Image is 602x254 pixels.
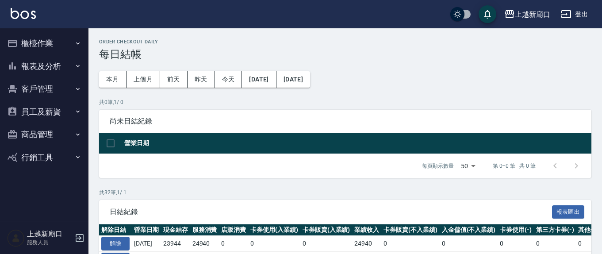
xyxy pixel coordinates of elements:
th: 卡券販賣(不入業績) [381,224,440,236]
th: 現金結存 [161,224,190,236]
td: 0 [248,236,300,252]
td: 23944 [161,236,190,252]
button: 客戶管理 [4,77,85,100]
th: 營業日期 [132,224,161,236]
h3: 每日結帳 [99,48,591,61]
p: 第 0–0 筆 共 0 筆 [493,162,536,170]
th: 服務消費 [190,224,219,236]
button: 前天 [160,71,188,88]
button: 解除 [101,237,130,250]
td: 0 [440,236,498,252]
td: 0 [300,236,353,252]
th: 入金儲值(不入業績) [440,224,498,236]
p: 每頁顯示數量 [422,162,454,170]
h2: Order checkout daily [99,39,591,45]
button: 今天 [215,71,242,88]
span: 尚未日結紀錄 [110,117,581,126]
img: Logo [11,8,36,19]
th: 營業日期 [122,133,591,154]
th: 第三方卡券(-) [534,224,576,236]
h5: 上越新廟口 [27,230,72,239]
div: 上越新廟口 [515,9,550,20]
button: [DATE] [242,71,276,88]
p: 服務人員 [27,239,72,246]
button: 上越新廟口 [501,5,554,23]
th: 店販消費 [219,224,248,236]
button: 行銷工具 [4,146,85,169]
td: 0 [219,236,248,252]
th: 卡券使用(入業績) [248,224,300,236]
p: 共 32 筆, 1 / 1 [99,189,591,196]
td: 0 [534,236,576,252]
button: save [479,5,496,23]
th: 卡券使用(-) [498,224,534,236]
p: 共 0 筆, 1 / 0 [99,98,591,106]
button: 報表匯出 [552,205,585,219]
td: [DATE] [132,236,161,252]
th: 業績收入 [352,224,381,236]
a: 報表匯出 [552,207,585,216]
span: 日結紀錄 [110,208,552,216]
button: 登出 [557,6,591,23]
button: 本月 [99,71,127,88]
td: 24940 [190,236,219,252]
button: 員工及薪資 [4,100,85,123]
div: 50 [457,154,479,178]
td: 0 [381,236,440,252]
td: 0 [498,236,534,252]
button: 報表及分析 [4,55,85,78]
button: 上個月 [127,71,160,88]
button: 櫃檯作業 [4,32,85,55]
button: 商品管理 [4,123,85,146]
img: Person [7,229,25,247]
button: [DATE] [276,71,310,88]
th: 解除日結 [99,224,132,236]
td: 24940 [352,236,381,252]
th: 卡券販賣(入業績) [300,224,353,236]
button: 昨天 [188,71,215,88]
